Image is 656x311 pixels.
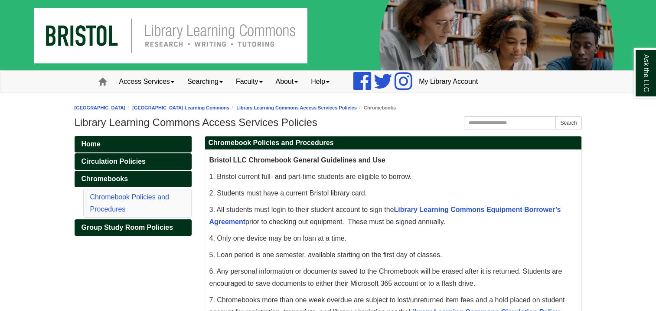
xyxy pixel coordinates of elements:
a: Searching [181,71,229,93]
a: Chromebook Policies and Procedures [90,193,169,213]
a: Faculty [229,71,269,93]
span: 5. Loan period is one semester, available starting on the first day of classes. [209,251,442,258]
a: Circulation Policies [75,153,192,170]
span: Circulation Policies [82,158,146,165]
a: Group Study Room Policies [75,219,192,236]
h1: Library Learning Commons Access Services Policies [75,116,582,129]
span: 3. All students must login to their student account to sign the prior to checking out equipment. ... [209,206,561,225]
a: Home [75,136,192,152]
a: Chromebooks [75,171,192,187]
span: 1. Bristol current full- and part-time students are eligible to borrow. [209,173,412,180]
a: My Library Account [412,71,484,93]
nav: breadcrumb [75,104,582,112]
span: Chromebooks [82,175,128,182]
span: Group Study Room Policies [82,224,173,231]
span: Bristol LLC Chromebook General Guidelines and Use [209,156,385,164]
h2: Chromebook Policies and Procedures [205,136,581,150]
a: Access Services [113,71,181,93]
button: Search [555,116,581,129]
span: Home [82,140,101,148]
a: About [269,71,305,93]
li: Chromebooks [357,104,396,112]
div: Guide Pages [75,136,192,236]
span: 2. Students must have a current Bristol library card. [209,189,367,197]
a: [GEOGRAPHIC_DATA] [75,105,126,110]
a: Library Learning Commons Access Services Policies [236,105,357,110]
a: Help [304,71,336,93]
span: 4. Only one device may be on loan at a time. [209,235,347,242]
span: 6. Any personal information or documents saved to the Chromebook will be erased after it is retur... [209,268,562,287]
a: [GEOGRAPHIC_DATA] Learning Commons [132,105,229,110]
